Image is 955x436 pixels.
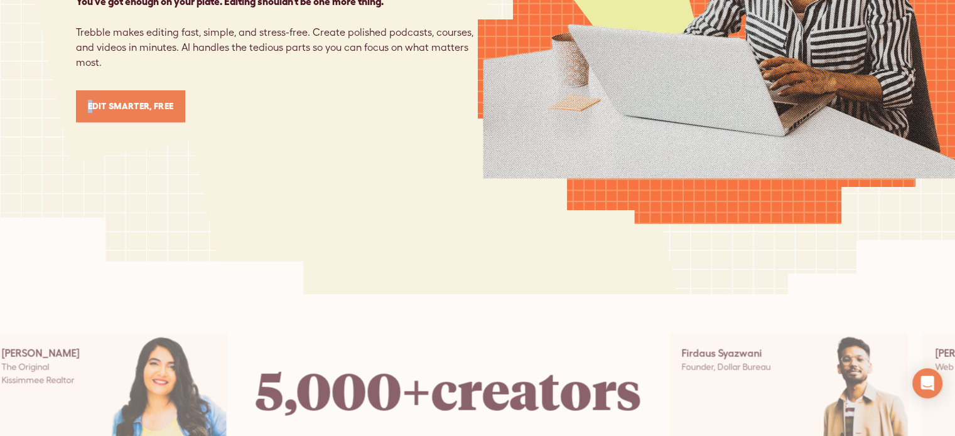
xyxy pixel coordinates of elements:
div: [PERSON_NAME] [2,345,80,360]
div: creators [256,351,642,428]
a: Edit Smarter, Free [76,90,186,122]
div: Firdaus Syazwani [681,345,770,360]
div: The Original Kissimmee Realtor [2,360,80,386]
div: Open Intercom Messenger [912,368,942,398]
span: 5,000+ [256,356,431,422]
div: Founder, Dollar Bureau [681,360,770,373]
